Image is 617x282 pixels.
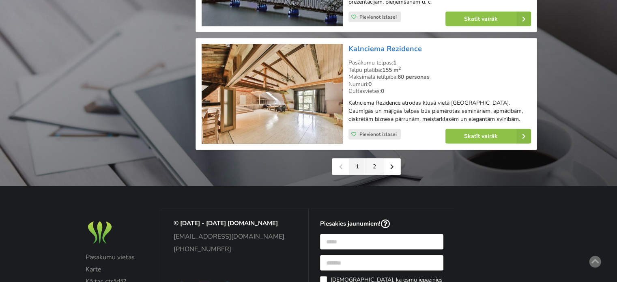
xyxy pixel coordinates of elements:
a: 1 [349,159,366,175]
div: Pasākumu telpas: [348,59,531,67]
a: Skatīt vairāk [445,12,531,26]
strong: 155 m [382,66,401,74]
div: Maksimālā ietilpība: [348,73,531,81]
a: Skatīt vairāk [445,129,531,144]
a: 2 [366,159,383,175]
p: © [DATE] - [DATE] [DOMAIN_NAME] [174,220,297,227]
div: Telpu platība: [348,67,531,74]
a: Kalnciema Rezidence [348,44,422,54]
p: Piesakies jaunumiem! [320,220,444,229]
a: Pasākumu vietas [86,254,151,261]
p: Kalnciema Rezidence atrodas klusā vietā [GEOGRAPHIC_DATA]. Gaumīgās un mājīgās telpas būs piemēro... [348,99,531,123]
a: Karte [86,266,151,273]
img: Baltic Meeting Rooms [86,220,114,246]
strong: 1 [393,59,396,67]
sup: 2 [398,65,401,71]
div: Numuri: [348,81,531,88]
a: [PHONE_NUMBER] [174,245,297,253]
span: Pievienot izlasei [359,14,397,20]
strong: 60 personas [398,73,430,81]
span: Pievienot izlasei [359,131,397,138]
div: Gultasvietas: [348,88,531,95]
strong: 0 [368,80,372,88]
img: Neierastas vietas | Rīga | Kalnciema Rezidence [202,44,342,144]
a: [EMAIL_ADDRESS][DOMAIN_NAME] [174,233,297,240]
strong: 0 [381,87,384,95]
